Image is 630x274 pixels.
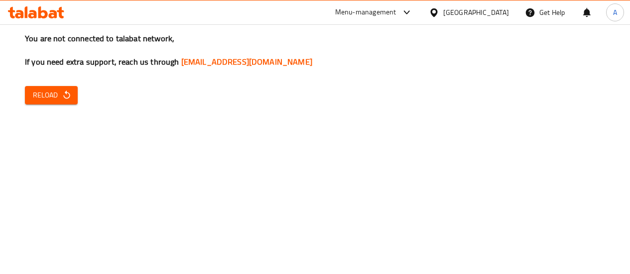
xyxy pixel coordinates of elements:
[181,54,312,69] a: [EMAIL_ADDRESS][DOMAIN_NAME]
[25,33,605,68] h3: You are not connected to talabat network, If you need extra support, reach us through
[335,6,396,18] div: Menu-management
[443,7,509,18] div: [GEOGRAPHIC_DATA]
[613,7,617,18] span: A
[25,86,78,104] button: Reload
[33,89,70,101] span: Reload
